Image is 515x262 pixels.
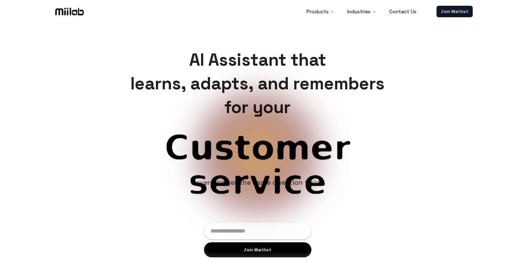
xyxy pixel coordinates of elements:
h1: AI Assistant that learns, adapts, and remembers for your [125,48,390,119]
img: Logo [54,6,85,17]
nav: Main [301,4,422,19]
a: Logo [43,6,96,17]
a: Join Waitlist [437,6,473,17]
span: Biz ops [96,131,419,165]
button: Industries [342,4,382,19]
a: Contact Us [383,4,422,19]
button: Join Waitlist [204,242,311,257]
span: Customer service [96,131,419,200]
button: Products [301,4,340,19]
